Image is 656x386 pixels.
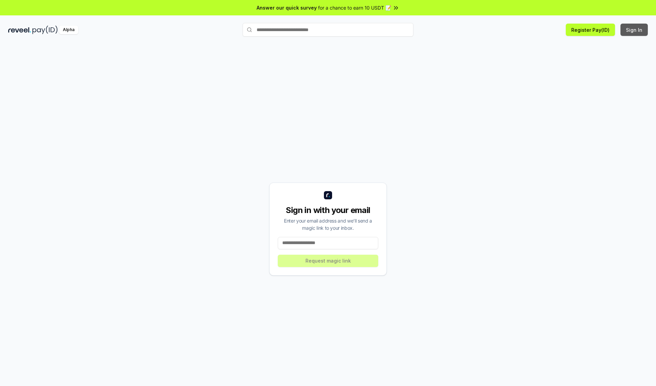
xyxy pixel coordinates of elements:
[620,24,648,36] button: Sign In
[278,217,378,231] div: Enter your email address and we’ll send a magic link to your inbox.
[257,4,317,11] span: Answer our quick survey
[278,205,378,216] div: Sign in with your email
[318,4,391,11] span: for a chance to earn 10 USDT 📝
[8,26,31,34] img: reveel_dark
[32,26,58,34] img: pay_id
[324,191,332,199] img: logo_small
[566,24,615,36] button: Register Pay(ID)
[59,26,78,34] div: Alpha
